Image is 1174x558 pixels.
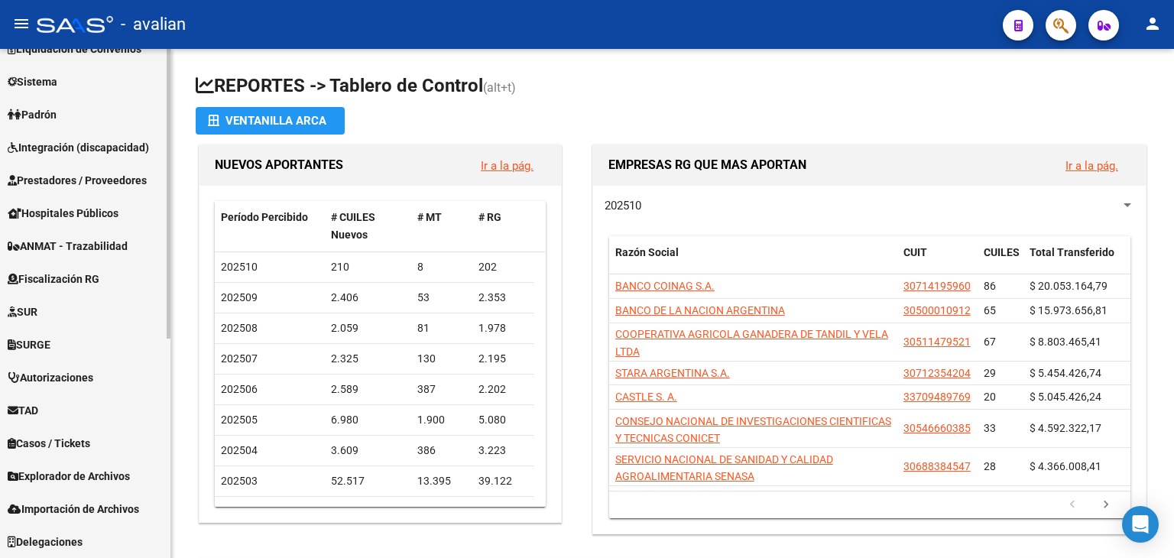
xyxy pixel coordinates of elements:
span: Casos / Tickets [8,435,90,452]
span: ANMAT - Trazabilidad [8,238,128,255]
span: 202507 [221,352,258,365]
div: 2.202 [478,381,527,398]
span: 202508 [221,322,258,334]
span: SUR [8,303,37,320]
span: 202504 [221,444,258,456]
a: go to next page [1091,497,1120,514]
span: Total Transferido [1030,246,1114,258]
div: 39.122 [478,472,527,490]
span: CUIT [903,246,927,258]
div: 130 [417,350,466,368]
div: 386 [417,442,466,459]
div: 210 [331,258,406,276]
span: SURGE [8,336,50,353]
div: 708 [417,503,466,521]
div: 2.353 [478,289,527,307]
span: 33 [984,422,996,434]
span: TAD [8,402,38,419]
div: Open Intercom Messenger [1122,506,1159,543]
div: 2.406 [331,289,406,307]
span: Explorador de Archivos [8,468,130,485]
a: Ir a la pág. [1065,159,1118,173]
span: BANCO DE LA NACION ARGENTINA [615,304,785,316]
span: 202503 [221,475,258,487]
span: 30500010912 [903,304,971,316]
span: Autorizaciones [8,369,93,386]
span: Importación de Archivos [8,501,139,517]
span: NUEVOS APORTANTES [215,157,343,172]
div: 13.395 [417,472,466,490]
span: 30712354204 [903,367,971,379]
span: EMPRESAS RG QUE MAS APORTAN [608,157,806,172]
span: STARA ARGENTINA S.A. [615,367,730,379]
span: Hospitales Públicos [8,205,118,222]
span: 29 [984,367,996,379]
span: Padrón [8,106,57,123]
span: $ 8.803.465,41 [1030,336,1101,348]
div: 8 [417,258,466,276]
datatable-header-cell: CUILES [978,236,1023,287]
span: 202510 [605,199,641,212]
div: 52.517 [331,472,406,490]
datatable-header-cell: Razón Social [609,236,897,287]
span: 202510 [221,261,258,273]
span: 28 [984,460,996,472]
datatable-header-cell: Período Percibido [215,201,325,251]
span: - avalian [121,8,186,41]
span: Prestadores / Proveedores [8,172,147,189]
span: 30546660385 [903,422,971,434]
a: go to previous page [1058,497,1087,514]
span: 202506 [221,383,258,395]
span: 30714195960 [903,280,971,292]
div: 3.609 [331,442,406,459]
span: 30688384547 [903,460,971,472]
mat-icon: menu [12,15,31,33]
div: 1.978 [478,320,527,337]
datatable-header-cell: Total Transferido [1023,236,1130,287]
span: 30511479521 [903,336,971,348]
span: $ 20.053.164,79 [1030,280,1108,292]
span: $ 5.045.426,24 [1030,391,1101,403]
span: 202509 [221,291,258,303]
span: $ 4.592.322,17 [1030,422,1101,434]
span: 67 [984,336,996,348]
h1: REPORTES -> Tablero de Control [196,73,1150,100]
span: CASTLE S. A. [615,391,677,403]
div: 1.900 [417,411,466,429]
span: 202502 [221,505,258,517]
button: Ventanilla ARCA [196,107,345,135]
div: 53 [417,289,466,307]
span: # RG [478,211,501,223]
div: 387 [417,381,466,398]
div: 5.398 [331,503,406,521]
div: 81 [417,320,466,337]
span: Sistema [8,73,57,90]
span: $ 4.366.008,41 [1030,460,1101,472]
span: 20 [984,391,996,403]
span: $ 5.454.426,74 [1030,367,1101,379]
span: 86 [984,280,996,292]
div: 4.690 [478,503,527,521]
span: Razón Social [615,246,679,258]
span: $ 15.973.656,81 [1030,304,1108,316]
a: Ir a la pág. [481,159,533,173]
datatable-header-cell: # CUILES Nuevos [325,201,412,251]
div: 2.325 [331,350,406,368]
span: SERVICIO NACIONAL DE SANIDAD Y CALIDAD AGROALIMENTARIA SENASA [615,453,833,483]
span: BANCO COINAG S.A. [615,280,715,292]
span: 65 [984,304,996,316]
button: Ir a la pág. [1053,151,1130,180]
span: Integración (discapacidad) [8,139,149,156]
span: COOPERATIVA AGRICOLA GANADERA DE TANDIL Y VELA LTDA [615,328,888,358]
span: Período Percibido [221,211,308,223]
datatable-header-cell: # RG [472,201,533,251]
span: CUILES [984,246,1020,258]
datatable-header-cell: # MT [411,201,472,251]
span: 202505 [221,414,258,426]
button: Ir a la pág. [469,151,546,180]
div: 5.080 [478,411,527,429]
div: Ventanilla ARCA [208,107,332,135]
div: 3.223 [478,442,527,459]
div: 2.059 [331,320,406,337]
span: Fiscalización RG [8,271,99,287]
